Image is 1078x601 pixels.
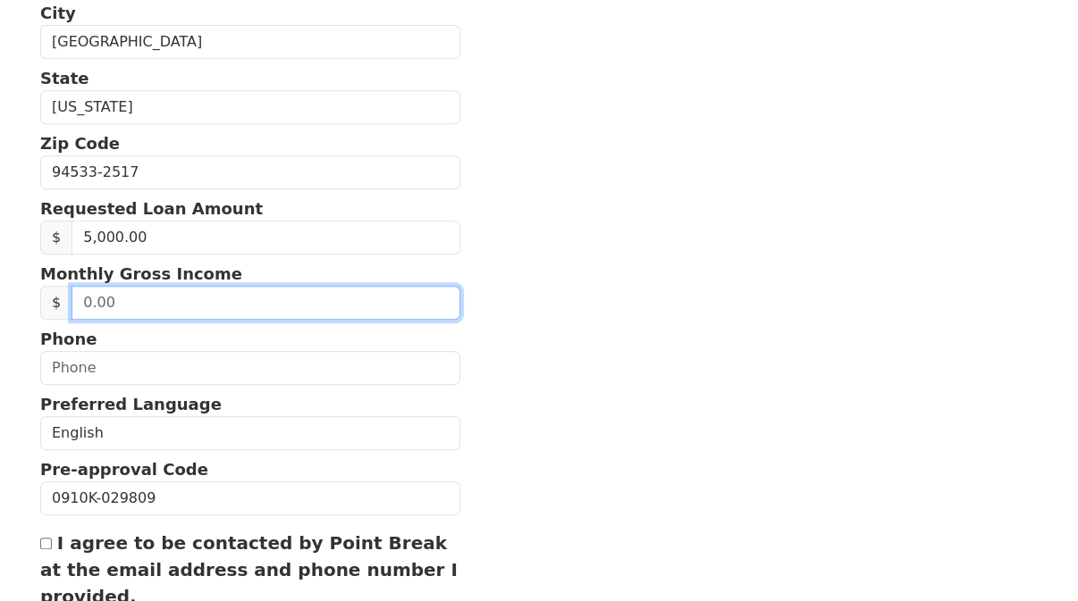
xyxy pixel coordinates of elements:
strong: City [40,4,76,22]
strong: Preferred Language [40,395,222,413]
input: Phone [40,351,460,385]
strong: Phone [40,330,97,348]
input: 0.00 [72,286,459,320]
span: $ [40,286,72,320]
strong: Pre-approval Code [40,460,208,479]
input: Zip Code [40,155,460,189]
p: Monthly Gross Income [40,262,460,286]
input: 0.00 [72,221,459,255]
strong: Zip Code [40,134,120,153]
input: City [40,25,460,59]
strong: Requested Loan Amount [40,199,263,218]
span: $ [40,221,72,255]
input: Pre-approval Code [40,481,460,515]
strong: State [40,69,89,88]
